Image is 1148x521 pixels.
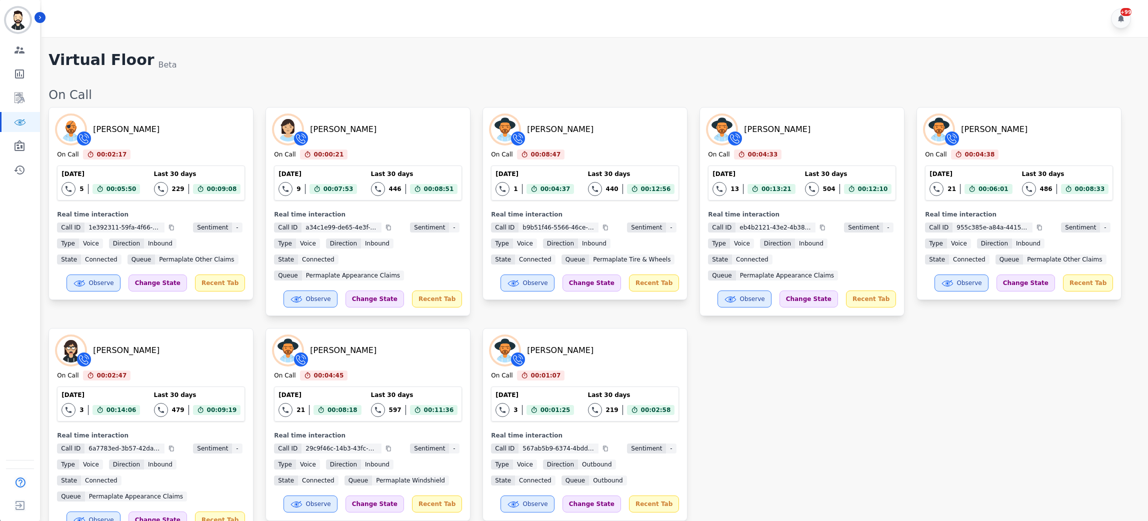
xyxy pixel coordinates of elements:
div: [DATE] [278,391,361,399]
span: Direction [109,459,144,469]
span: voice [296,459,320,469]
span: Queue [708,270,735,280]
span: - [449,222,459,232]
button: Observe [500,495,554,512]
span: Call ID [274,443,301,453]
div: On Call [491,150,512,159]
span: Type [925,238,947,248]
span: Sentiment [193,222,232,232]
span: Direction [543,238,578,248]
span: Queue [344,475,372,485]
span: Type [708,238,730,248]
span: Observe [306,500,331,508]
div: Real time interaction [57,431,245,439]
span: Direction [977,238,1012,248]
span: 00:08:51 [424,184,454,194]
div: Real time interaction [708,210,896,218]
span: Sentiment [193,443,232,453]
span: Queue [57,491,84,501]
div: Recent Tab [629,274,679,291]
div: 1 [513,185,517,193]
span: - [1100,222,1110,232]
span: - [666,443,676,453]
span: inbound [578,238,610,248]
div: 229 [172,185,184,193]
div: On Call [48,87,1138,103]
div: Change State [779,290,838,307]
img: Avatar [491,115,519,143]
span: 00:06:01 [978,184,1008,194]
div: 13 [730,185,739,193]
div: 219 [606,406,618,414]
span: State [925,254,949,264]
span: 00:02:47 [97,370,127,380]
span: Observe [957,279,982,287]
span: Queue [561,475,589,485]
span: Type [491,459,513,469]
img: Avatar [274,336,302,364]
div: [PERSON_NAME] [961,123,1027,135]
div: [PERSON_NAME] [744,123,810,135]
span: Direction [109,238,144,248]
span: Queue [127,254,155,264]
span: inbound [361,238,393,248]
img: Avatar [274,115,302,143]
span: voice [947,238,971,248]
div: Real time interaction [57,210,245,218]
span: Queue [561,254,589,264]
div: Recent Tab [412,495,462,512]
div: Recent Tab [846,290,896,307]
span: voice [79,459,103,469]
h1: Virtual Floor [48,51,154,71]
div: Last 30 days [588,391,675,399]
img: Avatar [708,115,736,143]
div: [DATE] [495,391,574,399]
span: Permaplate Other Claims [155,254,238,264]
div: [PERSON_NAME] [310,344,376,356]
span: connected [515,254,555,264]
div: Change State [128,274,187,291]
span: connected [298,254,338,264]
span: Observe [523,500,548,508]
div: 486 [1040,185,1052,193]
span: Type [274,459,296,469]
span: Sentiment [410,222,449,232]
span: voice [730,238,754,248]
span: voice [513,459,537,469]
div: Real time interaction [274,431,462,439]
span: Sentiment [844,222,883,232]
div: Change State [345,290,404,307]
div: [PERSON_NAME] [93,344,159,356]
div: Real time interaction [925,210,1113,218]
span: 00:04:38 [965,149,995,159]
span: 00:04:45 [314,370,344,380]
span: 00:14:06 [106,405,136,415]
div: Last 30 days [371,170,458,178]
div: Real time interaction [274,210,462,218]
span: 955c385e-a84a-4415-95cf-ea3acb4f6378 [952,222,1032,232]
span: 00:09:19 [207,405,237,415]
div: 3 [79,406,83,414]
span: Outbound [589,475,627,485]
div: 5 [79,185,83,193]
span: Type [491,238,513,248]
div: [PERSON_NAME] [310,123,376,135]
div: Recent Tab [195,274,245,291]
span: Call ID [57,443,84,453]
span: - [232,443,242,453]
img: Avatar [925,115,953,143]
div: Real time interaction [491,431,679,439]
span: connected [81,475,121,485]
span: Permaplate Appearance Claims [85,491,187,501]
div: Change State [562,274,621,291]
div: Last 30 days [154,391,241,399]
span: outbound [578,459,616,469]
span: 00:04:37 [540,184,570,194]
div: +99 [1120,8,1131,16]
div: [DATE] [495,170,574,178]
div: On Call [274,150,295,159]
span: State [274,475,298,485]
span: Queue [995,254,1023,264]
div: Last 30 days [1022,170,1109,178]
div: [DATE] [712,170,795,178]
